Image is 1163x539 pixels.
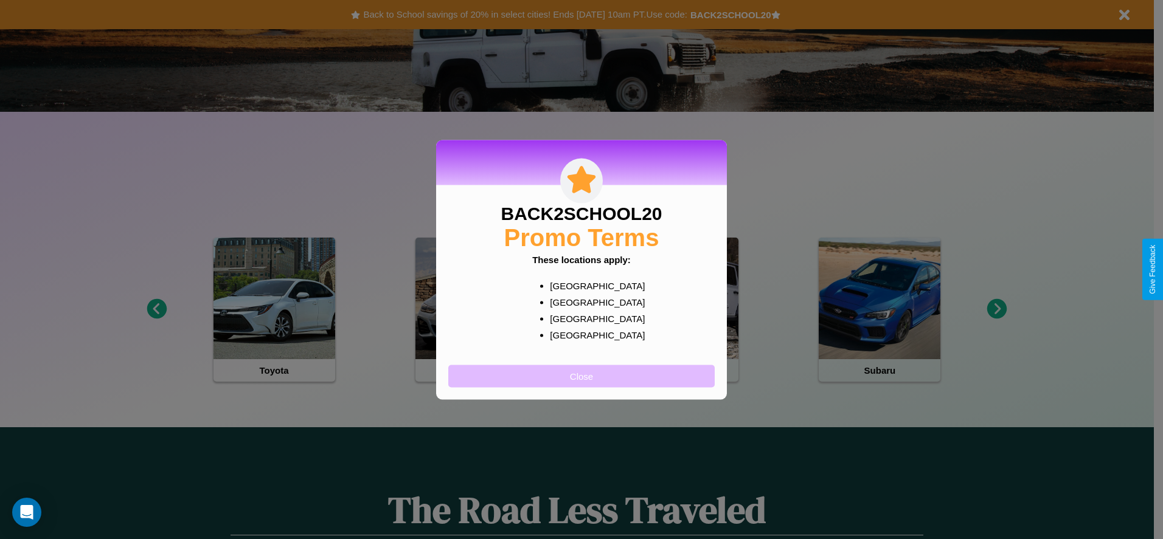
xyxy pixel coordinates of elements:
div: Give Feedback [1148,245,1157,294]
p: [GEOGRAPHIC_DATA] [550,294,637,310]
h2: Promo Terms [504,224,659,251]
b: These locations apply: [532,254,631,264]
div: Open Intercom Messenger [12,498,41,527]
button: Close [448,365,715,387]
p: [GEOGRAPHIC_DATA] [550,310,637,326]
p: [GEOGRAPHIC_DATA] [550,326,637,343]
p: [GEOGRAPHIC_DATA] [550,277,637,294]
h3: BACK2SCHOOL20 [501,203,662,224]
